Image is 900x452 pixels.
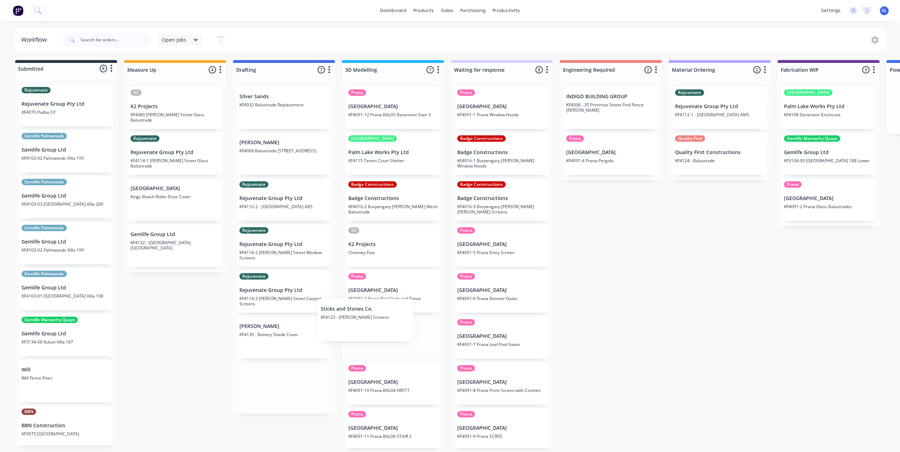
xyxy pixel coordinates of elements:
[345,66,415,74] input: Enter column name…
[410,5,437,16] div: products
[489,5,523,16] div: productivity
[17,65,43,72] div: Submitted
[21,36,50,44] div: Workflow
[318,66,325,74] span: 7
[81,33,151,47] input: Search for orders...
[236,66,306,74] input: Enter column name…
[862,66,870,74] span: 3
[644,66,652,74] span: 2
[454,66,524,74] input: Enter column name…
[209,66,216,74] span: 4
[127,66,197,74] input: Enter column name…
[818,5,844,16] div: settings
[13,5,23,16] img: Factory
[426,66,434,74] span: 7
[162,36,186,43] span: Open Jobs
[672,66,742,74] input: Enter column name…
[437,5,457,16] div: sales
[781,66,850,74] input: Enter column name…
[753,66,761,74] span: 2
[100,65,107,72] span: 8
[563,66,633,74] input: Enter column name…
[457,5,489,16] div: purchasing
[882,7,887,14] span: AL
[535,66,543,74] span: 8
[377,5,410,16] a: dashboard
